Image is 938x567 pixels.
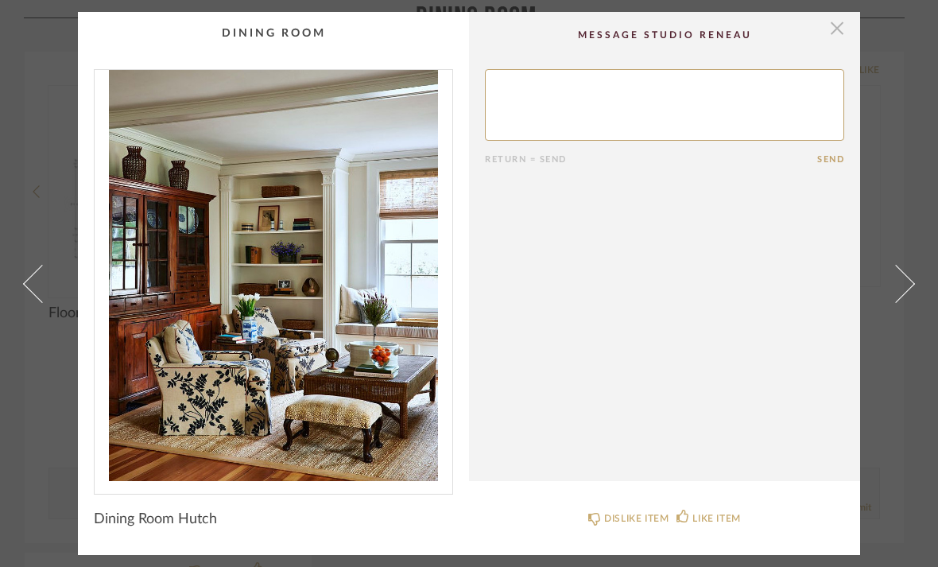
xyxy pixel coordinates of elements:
[604,511,669,526] div: DISLIKE ITEM
[817,154,844,165] button: Send
[821,12,853,44] button: Close
[485,154,817,165] div: Return = Send
[95,70,452,481] img: 661bfc8d-8468-4615-af1b-b82febbad6ee_1000x1000.jpg
[692,511,740,526] div: LIKE ITEM
[94,511,217,528] span: Dining Room Hutch
[95,70,452,481] div: 0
